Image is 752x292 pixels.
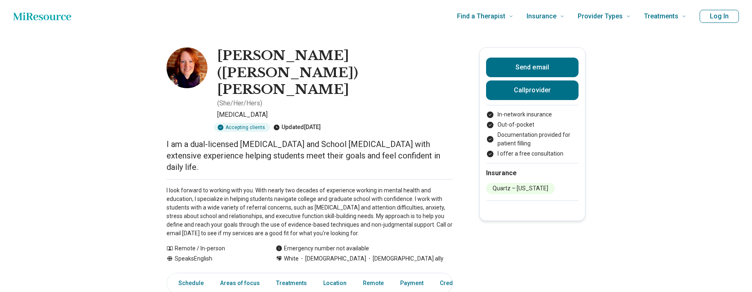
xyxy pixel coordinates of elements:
a: Remote [358,275,389,292]
div: Emergency number not available [276,244,369,253]
div: Remote / In-person [167,244,259,253]
li: In-network insurance [486,110,579,119]
a: Home page [13,8,71,25]
a: Schedule [169,275,209,292]
button: Callprovider [486,80,579,100]
span: Insurance [527,11,556,22]
button: Log In [700,10,739,23]
p: I am a dual-licensed [MEDICAL_DATA] and School [MEDICAL_DATA] with extensive experience helping s... [167,138,453,173]
li: Out-of-pocket [486,120,579,129]
img: Elizabeth Gaebler, Psychologist [167,47,207,88]
a: Areas of focus [215,275,265,292]
span: Treatments [644,11,678,22]
h1: [PERSON_NAME] ([PERSON_NAME]) [PERSON_NAME] [217,47,453,98]
li: Documentation provided for patient filling [486,131,579,148]
span: [DEMOGRAPHIC_DATA] ally [366,254,444,263]
li: I offer a free consultation [486,149,579,158]
div: Updated [DATE] [273,123,321,132]
div: Accepting clients [214,123,270,132]
p: I look forward to working with you. With nearly two decades of experience working in mental healt... [167,186,453,238]
button: Send email [486,58,579,77]
a: Credentials [435,275,476,292]
h2: Insurance [486,168,579,178]
span: Provider Types [578,11,623,22]
a: Location [318,275,351,292]
p: ( She/Her/Hers ) [217,98,262,108]
a: Payment [395,275,428,292]
li: Quartz – [US_STATE] [486,183,555,194]
span: [DEMOGRAPHIC_DATA] [299,254,366,263]
div: Speaks English [167,254,259,263]
span: White [284,254,299,263]
span: Find a Therapist [457,11,505,22]
ul: Payment options [486,110,579,158]
p: [MEDICAL_DATA] [217,110,453,120]
a: Treatments [271,275,312,292]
